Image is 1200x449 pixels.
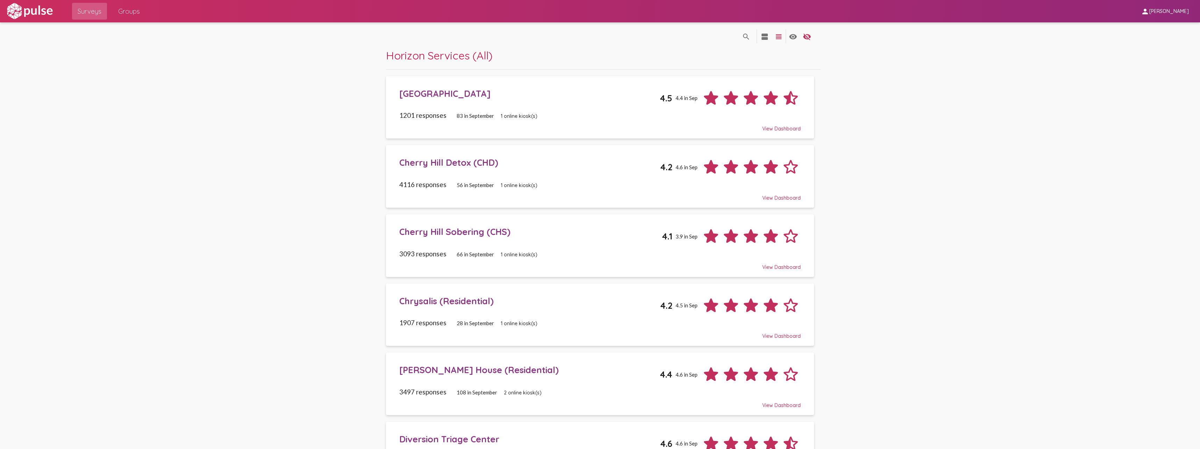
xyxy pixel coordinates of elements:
span: 4.6 in Sep [676,371,698,378]
button: language [800,29,814,43]
div: [PERSON_NAME] House (Residential) [399,364,660,375]
span: 1 online kiosk(s) [501,251,537,258]
a: Surveys [72,3,107,20]
mat-icon: language [774,33,783,41]
span: 4.2 [660,162,672,172]
span: 28 in September [457,320,494,326]
span: 4.4 in Sep [676,95,698,101]
span: 4.5 in Sep [676,302,698,308]
span: 3.9 in Sep [676,233,698,240]
a: [GEOGRAPHIC_DATA]4.54.4 in Sep1201 responses83 in September1 online kiosk(s)View Dashboard [386,76,814,139]
span: 1 online kiosk(s) [501,113,537,119]
span: 4.4 [660,369,672,380]
a: Chrysalis (Residential)4.24.5 in Sep1907 responses28 in September1 online kiosk(s)View Dashboard [386,284,814,346]
div: View Dashboard [399,188,801,201]
div: Cherry Hill Sobering (CHS) [399,226,662,237]
span: 3497 responses [399,388,447,396]
mat-icon: language [742,33,750,41]
div: View Dashboard [399,258,801,270]
span: Surveys [78,5,101,17]
span: 83 in September [457,113,494,119]
span: 4116 responses [399,180,447,188]
mat-icon: person [1141,7,1149,16]
span: 4.5 [660,93,672,104]
div: Cherry Hill Detox (CHD) [399,157,660,168]
span: 56 in September [457,182,494,188]
div: View Dashboard [399,396,801,408]
div: Chrysalis (Residential) [399,295,660,306]
mat-icon: language [789,33,797,41]
mat-icon: language [760,33,769,41]
button: language [772,29,786,43]
span: 3093 responses [399,250,447,258]
a: Cherry Hill Detox (CHD)4.24.6 in Sep4116 responses56 in September1 online kiosk(s)View Dashboard [386,145,814,208]
span: 4.1 [662,231,672,242]
span: [PERSON_NAME] [1149,8,1189,15]
span: 1 online kiosk(s) [501,320,537,327]
span: 1 online kiosk(s) [501,182,537,188]
button: language [739,29,753,43]
span: 66 in September [457,251,494,257]
img: white-logo.svg [6,2,54,20]
span: 1907 responses [399,319,447,327]
a: [PERSON_NAME] House (Residential)4.44.6 in Sep3497 responses108 in September2 online kiosk(s)View... [386,352,814,415]
a: Groups [113,3,145,20]
span: 4.6 in Sep [676,440,698,447]
button: language [758,29,772,43]
span: 2 online kiosk(s) [504,390,542,396]
a: Cherry Hill Sobering (CHS)4.13.9 in Sep3093 responses66 in September1 online kiosk(s)View Dashboard [386,214,814,277]
span: 4.6 [660,438,672,449]
span: 108 in September [457,389,497,395]
div: Diversion Triage Center [399,434,660,444]
span: Groups [118,5,140,17]
span: 4.6 in Sep [676,164,698,170]
button: [PERSON_NAME] [1135,5,1194,17]
span: 4.2 [660,300,672,311]
div: View Dashboard [399,119,801,132]
div: [GEOGRAPHIC_DATA] [399,88,660,99]
span: 1201 responses [399,111,447,119]
button: language [786,29,800,43]
div: View Dashboard [399,327,801,339]
span: Horizon Services (All) [386,49,493,62]
mat-icon: language [803,33,811,41]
